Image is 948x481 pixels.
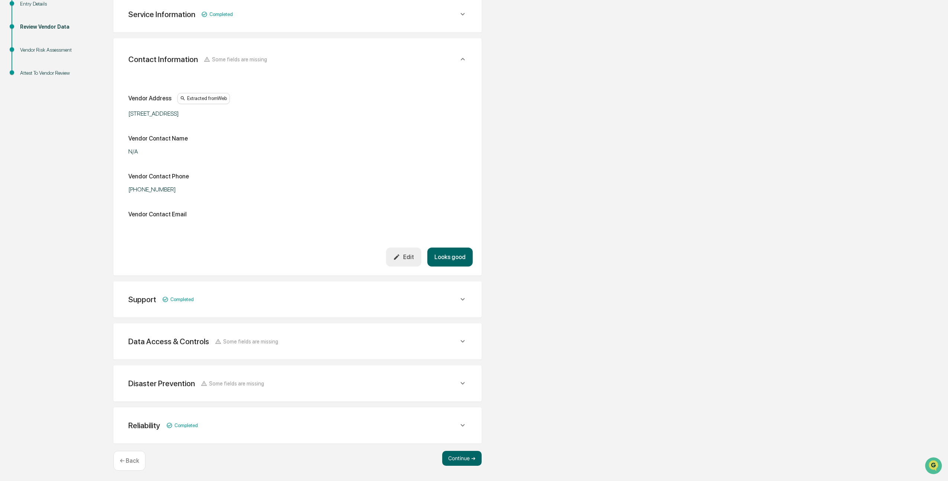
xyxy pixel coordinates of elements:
[427,248,473,267] button: Looks good
[120,457,139,464] p: ← Back
[7,109,13,114] div: 🔎
[7,16,135,28] p: How can we help?
[122,416,473,435] div: ReliabilityCompleted
[7,94,13,100] div: 🖐️
[128,211,187,218] div: Vendor Contact Email
[128,337,209,346] div: Data Access & Controls
[15,108,47,115] span: Data Lookup
[386,248,421,267] button: Edit
[128,379,195,388] div: Disaster Prevention
[25,64,94,70] div: We're available if you need us!
[442,451,482,466] button: Continue ➔
[52,126,90,132] a: Powered byPylon
[128,10,195,19] div: Service Information
[128,186,314,193] div: [PHONE_NUMBER]
[128,173,189,180] div: Vendor Contact Phone
[122,47,473,71] div: Contact InformationSome fields are missing
[128,148,314,155] div: N/A
[209,380,264,387] span: Some fields are missing
[128,135,188,142] div: Vendor Contact Name
[128,295,156,304] div: Support
[61,94,92,101] span: Attestations
[924,456,944,477] iframe: Open customer support
[20,69,81,77] div: Attest To Vendor Review
[122,332,473,351] div: Data Access & ControlsSome fields are missing
[128,110,314,117] div: [STREET_ADDRESS]
[122,5,473,23] div: Service InformationCompleted
[212,56,267,62] span: Some fields are missing
[128,55,198,64] div: Contact Information
[15,94,48,101] span: Preclearance
[209,12,233,17] span: Completed
[122,290,473,309] div: SupportCompleted
[170,297,194,302] span: Completed
[20,23,81,31] div: Review Vendor Data
[51,91,95,104] a: 🗄️Attestations
[223,338,278,345] span: Some fields are missing
[54,94,60,100] div: 🗄️
[128,95,171,102] div: Vendor Address
[122,71,473,267] div: Service InformationCompleted
[126,59,135,68] button: Start new chat
[128,421,160,430] div: Reliability
[122,374,473,393] div: Disaster PreventionSome fields are missing
[7,57,21,70] img: 1746055101610-c473b297-6a78-478c-a979-82029cc54cd1
[393,254,414,261] div: Edit
[4,105,50,118] a: 🔎Data Lookup
[74,126,90,132] span: Pylon
[177,93,230,104] div: Extracted from Web
[25,57,122,64] div: Start new chat
[19,34,123,42] input: Clear
[174,423,198,428] span: Completed
[4,91,51,104] a: 🖐️Preclearance
[20,46,81,54] div: Vendor Risk Assessment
